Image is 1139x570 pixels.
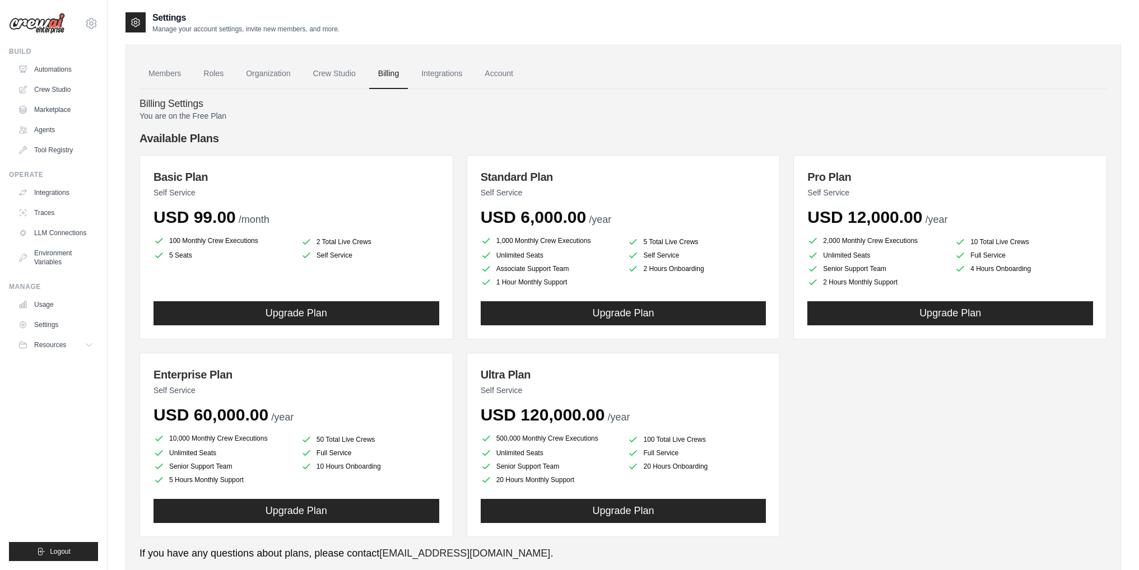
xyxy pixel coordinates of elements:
a: Organization [237,59,299,89]
span: /month [239,214,269,225]
h3: Pro Plan [807,169,1093,185]
li: Senior Support Team [154,461,292,472]
a: Account [476,59,522,89]
li: 100 Monthly Crew Executions [154,234,292,247]
a: Crew Studio [13,81,98,99]
li: Full Service [301,447,439,459]
li: Associate Support Team [481,263,619,274]
li: Self Service [627,250,766,261]
li: 4 Hours Onboarding [955,263,1093,274]
a: Integrations [13,184,98,202]
li: Senior Support Team [481,461,619,472]
a: Members [140,59,190,89]
h3: Enterprise Plan [154,367,439,382]
h3: Standard Plan [481,169,766,185]
button: Upgrade Plan [481,301,766,325]
li: 2 Total Live Crews [301,236,439,247]
button: Resources [13,336,98,354]
li: Unlimited Seats [807,250,946,261]
a: Roles [194,59,233,89]
li: 5 Seats [154,250,292,261]
a: Marketplace [13,101,98,119]
a: Agents [13,121,98,139]
a: Settings [13,316,98,334]
p: Self Service [807,187,1093,198]
li: 500,000 Monthly Crew Executions [481,432,619,445]
li: 5 Total Live Crews [627,236,766,247]
p: If you have any questions about plans, please contact . [140,546,1107,561]
span: USD 120,000.00 [481,405,605,424]
p: You are on the Free Plan [140,110,1107,122]
li: Unlimited Seats [154,447,292,459]
span: /year [589,214,611,225]
li: 20 Hours Monthly Support [481,474,619,485]
h3: Ultra Plan [481,367,766,382]
li: 50 Total Live Crews [301,434,439,445]
span: USD 60,000.00 [154,405,268,424]
button: Upgrade Plan [481,499,766,523]
li: 2 Hours Monthly Support [807,277,946,288]
p: Self Service [154,385,439,396]
p: Manage your account settings, invite new members, and more. [152,25,340,34]
a: Usage [13,296,98,314]
span: /year [925,214,947,225]
div: Build [9,47,98,56]
a: LLM Connections [13,224,98,242]
a: Crew Studio [304,59,365,89]
h4: Available Plans [140,130,1107,146]
img: Logo [9,13,65,34]
p: Self Service [154,187,439,198]
li: 10 Total Live Crews [955,236,1093,247]
button: Logout [9,542,98,561]
p: Self Service [481,385,766,396]
button: Upgrade Plan [154,499,439,523]
li: Full Service [627,447,766,459]
li: 1,000 Monthly Crew Executions [481,234,619,247]
li: Unlimited Seats [481,250,619,261]
li: 10 Hours Onboarding [301,461,439,472]
a: Automations [13,60,98,78]
span: Resources [34,340,66,349]
div: Manage [9,282,98,291]
span: USD 12,000.00 [807,208,922,226]
li: Full Service [955,250,1093,261]
a: Environment Variables [13,244,98,271]
h4: Billing Settings [140,98,1107,110]
a: Integrations [412,59,471,89]
li: 2 Hours Onboarding [627,263,766,274]
li: 2,000 Monthly Crew Executions [807,234,946,247]
button: Upgrade Plan [154,301,439,325]
li: 100 Total Live Crews [627,434,766,445]
li: 10,000 Monthly Crew Executions [154,432,292,445]
span: USD 99.00 [154,208,236,226]
span: Logout [50,547,71,556]
li: Unlimited Seats [481,447,619,459]
li: 1 Hour Monthly Support [481,277,619,288]
li: Senior Support Team [807,263,946,274]
span: /year [608,412,630,423]
div: Operate [9,170,98,179]
a: [EMAIL_ADDRESS][DOMAIN_NAME] [379,548,550,559]
li: Self Service [301,250,439,261]
p: Self Service [481,187,766,198]
span: USD 6,000.00 [481,208,586,226]
li: 5 Hours Monthly Support [154,474,292,485]
span: /year [271,412,294,423]
a: Billing [369,59,408,89]
button: Upgrade Plan [807,301,1093,325]
a: Tool Registry [13,141,98,159]
li: 20 Hours Onboarding [627,461,766,472]
h2: Settings [152,11,340,25]
a: Traces [13,204,98,222]
h3: Basic Plan [154,169,439,185]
